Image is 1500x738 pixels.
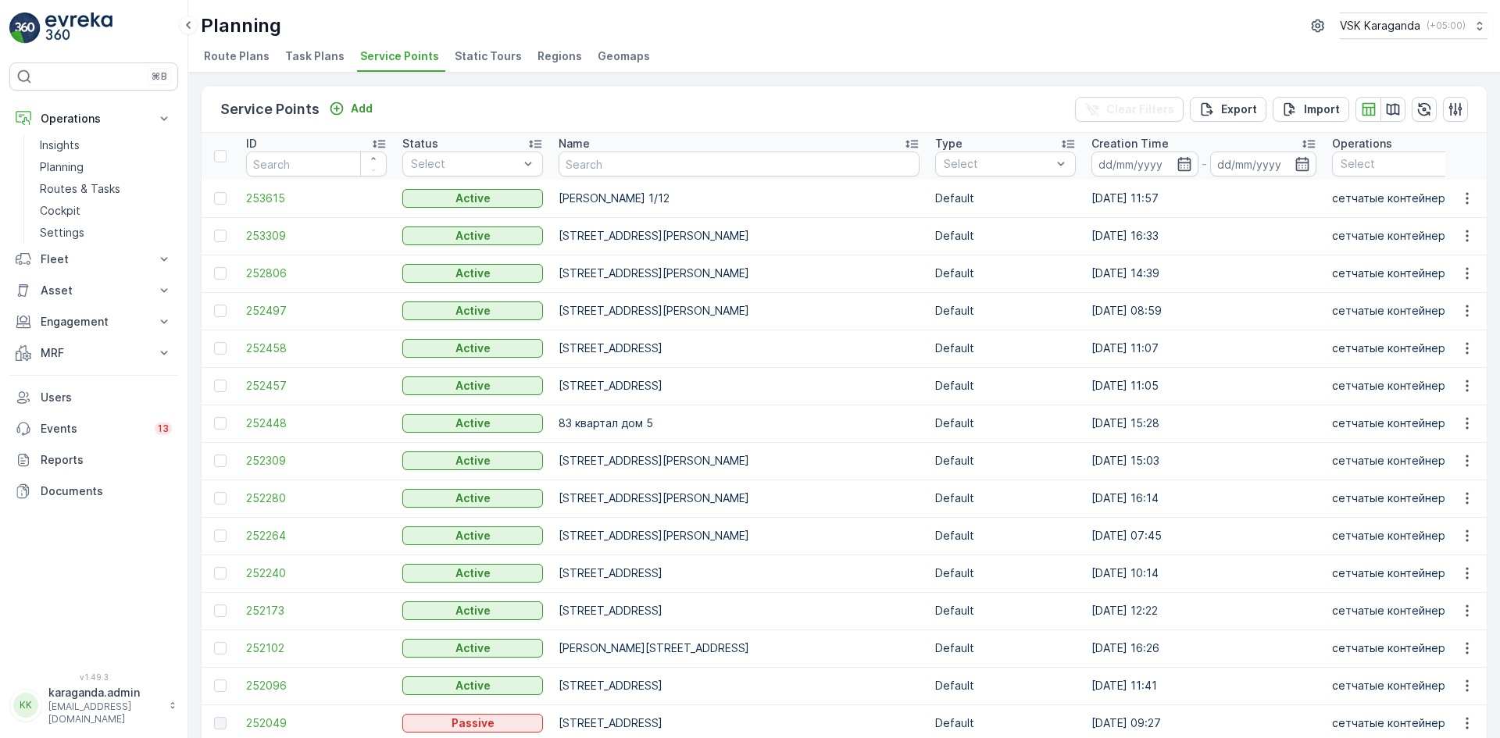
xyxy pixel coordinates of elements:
[9,685,178,726] button: KKkaraganda.admin[EMAIL_ADDRESS][DOMAIN_NAME]
[41,345,147,361] p: MRF
[455,48,522,64] span: Static Tours
[455,303,491,319] p: Active
[9,103,178,134] button: Operations
[1427,20,1466,32] p: ( +05:00 )
[927,367,1084,405] td: Default
[935,136,962,152] p: Type
[537,48,582,64] span: Regions
[34,222,178,244] a: Settings
[214,455,227,467] div: Toggle Row Selected
[402,414,543,433] button: Active
[246,340,387,356] span: 252458
[551,217,927,255] td: [STREET_ADDRESS][PERSON_NAME]
[944,156,1052,172] p: Select
[9,672,178,682] span: v 1.49.3
[455,266,491,281] p: Active
[9,275,178,306] button: Asset
[214,529,227,542] div: Toggle Row Selected
[402,676,543,695] button: Active
[41,390,172,405] p: Users
[9,244,178,275] button: Fleet
[1324,292,1480,330] td: сетчатыe контейнера
[927,217,1084,255] td: Default
[1091,136,1169,152] p: Creation Time
[201,13,281,38] p: Planning
[927,592,1084,629] td: Default
[1084,255,1324,292] td: [DATE] 14:39
[41,452,172,468] p: Reports
[1341,156,1448,172] p: Select
[455,378,491,394] p: Active
[246,303,387,319] a: 252497
[40,159,84,175] p: Planning
[214,492,227,504] div: Toggle Row Selected
[41,251,147,267] p: Fleet
[551,367,927,405] td: [STREET_ADDRESS]
[1324,405,1480,442] td: сетчатыe контейнера
[1324,480,1480,517] td: сетчатыe контейнера
[402,136,438,152] p: Status
[551,480,927,517] td: [STREET_ADDRESS][PERSON_NAME]
[9,413,178,444] a: Events13
[1324,255,1480,292] td: сетчатыe контейнера
[927,554,1084,592] td: Default
[927,480,1084,517] td: Default
[246,266,387,281] a: 252806
[323,99,379,118] button: Add
[246,528,387,544] a: 252264
[455,453,491,469] p: Active
[360,48,439,64] span: Service Points
[551,667,927,704] td: [STREET_ADDRESS]
[41,314,147,330] p: Engagement
[9,306,178,337] button: Engagement
[246,640,387,656] a: 252102
[551,517,927,554] td: [STREET_ADDRESS][PERSON_NAME]
[402,489,543,508] button: Active
[1324,592,1480,629] td: сетчатыe контейнера
[1084,554,1324,592] td: [DATE] 10:14
[551,292,927,330] td: [STREET_ADDRESS][PERSON_NAME]
[927,255,1084,292] td: Default
[1084,217,1324,255] td: [DATE] 16:33
[402,714,543,733] button: Passive
[1084,667,1324,704] td: [DATE] 11:41
[1324,442,1480,480] td: сетчатыe контейнера
[455,340,491,356] p: Active
[246,378,387,394] a: 252457
[246,191,387,206] a: 253615
[246,715,387,731] a: 252049
[246,490,387,506] a: 252280
[927,667,1084,704] td: Default
[34,178,178,200] a: Routes & Tasks
[1324,180,1480,217] td: сетчатыe контейнера
[402,189,543,208] button: Active
[246,453,387,469] a: 252309
[246,415,387,431] a: 252448
[1202,155,1207,173] p: -
[402,264,543,283] button: Active
[214,717,227,729] div: Toggle Row Selected
[1084,442,1324,480] td: [DATE] 15:03
[927,517,1084,554] td: Default
[927,629,1084,667] td: Default
[455,640,491,656] p: Active
[1304,102,1340,117] p: Import
[158,422,169,435] p: 13
[40,203,80,219] p: Cockpit
[1340,12,1487,39] button: VSK Karaganda(+05:00)
[48,701,161,726] p: [EMAIL_ADDRESS][DOMAIN_NAME]
[45,12,112,44] img: logo_light-DOdMpM7g.png
[411,156,519,172] p: Select
[455,490,491,506] p: Active
[9,382,178,413] a: Users
[402,376,543,395] button: Active
[598,48,650,64] span: Geomaps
